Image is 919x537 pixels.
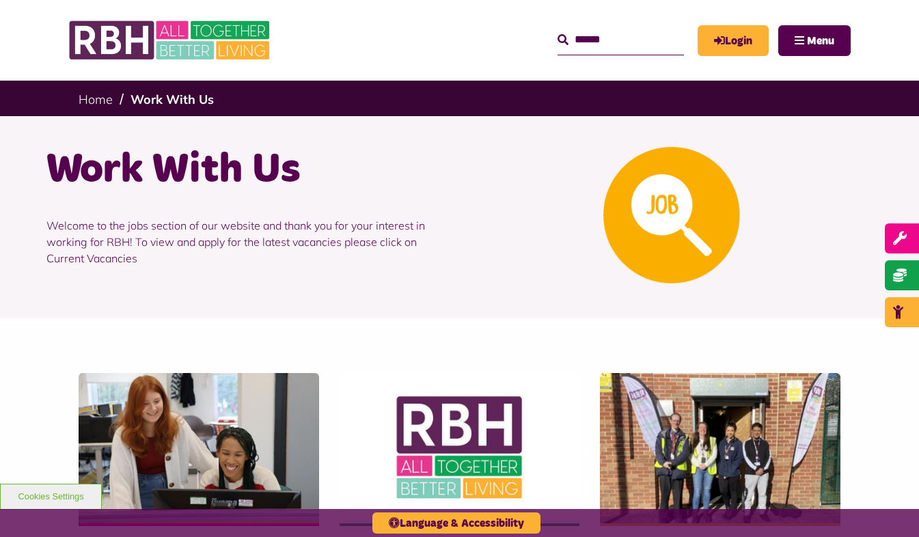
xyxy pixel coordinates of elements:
h1: Work With Us [46,143,450,197]
img: IMG 1470 [79,373,319,523]
img: Looking For A Job [603,147,740,284]
img: Dropinfreehold2 [600,373,840,523]
img: RBH Logo Social Media 480X360 (1) [340,373,580,523]
span: Menu [807,36,834,46]
button: Language & Accessibility [372,512,540,534]
button: Navigation [778,25,851,56]
a: Work With Us [131,92,214,107]
p: Welcome to the jobs section of our website and thank you for your interest in working for RBH! To... [46,197,450,287]
a: MyRBH [698,25,769,56]
iframe: Netcall Web Assistant for live chat [858,476,919,537]
img: RBH [68,14,273,67]
a: Home [79,92,113,107]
